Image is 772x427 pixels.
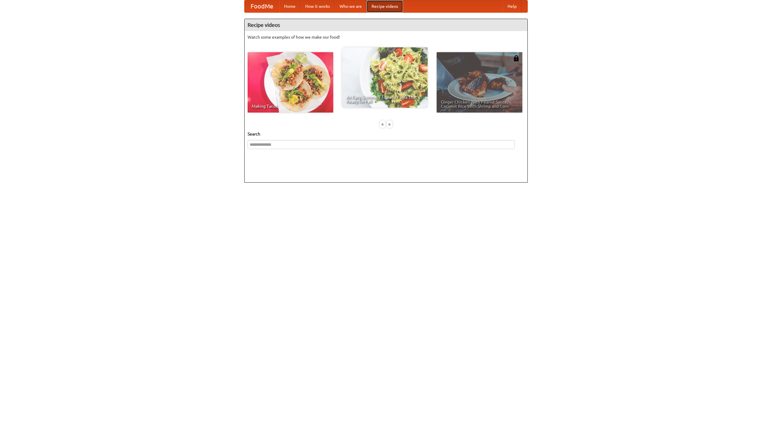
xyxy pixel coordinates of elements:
a: Making Tacos [248,52,333,113]
a: Help [503,0,521,12]
a: An Easy, Summery Tomato Pasta That's Ready for Fall [342,47,428,108]
a: Who we are [335,0,367,12]
a: How it works [300,0,335,12]
h4: Recipe videos [245,19,527,31]
a: Recipe videos [367,0,403,12]
div: » [387,120,392,128]
span: Making Tacos [252,104,329,108]
div: « [380,120,385,128]
h5: Search [248,131,524,137]
img: 483408.png [513,55,519,61]
a: Home [279,0,300,12]
p: Watch some examples of how we make our food! [248,34,524,40]
span: An Easy, Summery Tomato Pasta That's Ready for Fall [346,95,423,104]
a: FoodMe [245,0,279,12]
